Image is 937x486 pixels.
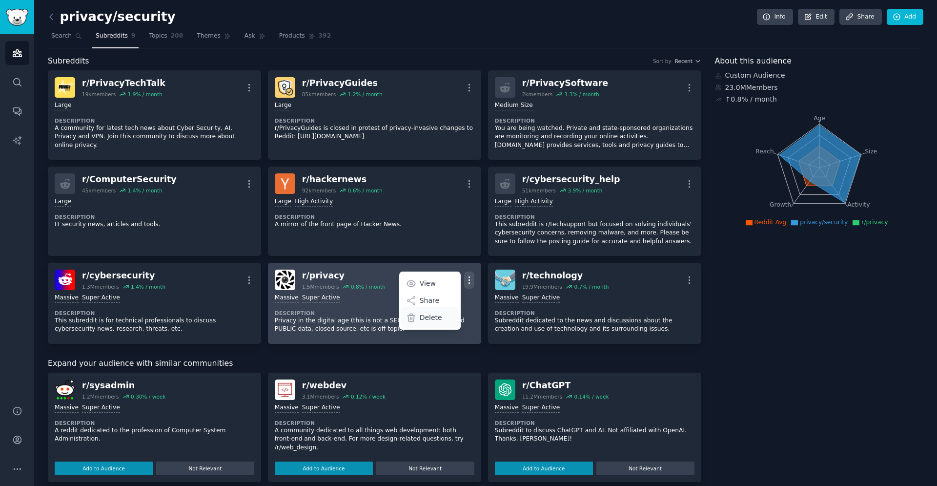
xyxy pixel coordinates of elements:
p: A community for latest tech news about Cyber Security, AI, Privacy and VPN. Join this community t... [55,124,254,150]
img: hackernews [275,173,295,194]
div: 19k members [82,91,116,98]
div: 1.4 % / month [131,283,165,290]
span: privacy/security [800,219,848,226]
span: 200 [171,32,183,41]
div: High Activity [515,197,553,207]
div: 45k members [82,187,116,194]
p: A mirror of the front page of Hacker News. [275,220,474,229]
div: Large [55,101,71,110]
span: Subreddits [96,32,128,41]
div: r/ cybersecurity [82,270,165,282]
img: PrivacyTechTalk [55,77,75,98]
div: 0.14 % / week [574,393,609,400]
div: 0.7 % / month [574,283,609,290]
dt: Description [275,310,474,317]
tspan: Age [814,115,825,122]
div: r/ PrivacyGuides [302,77,383,89]
tspan: Activity [847,201,870,208]
button: Add to Audience [55,462,153,475]
div: ↑ 0.8 % / month [725,94,777,105]
span: Subreddits [48,55,89,67]
div: Massive [275,403,299,413]
p: Subreddit to discuss ChatGPT and AI. Not affiliated with OpenAI. Thanks, [PERSON_NAME]! [495,426,694,444]
div: r/ privacy [302,270,386,282]
div: r/ webdev [302,380,386,392]
div: r/ cybersecurity_help [522,173,620,186]
div: Super Active [522,294,560,303]
tspan: Size [865,148,877,154]
span: 9 [131,32,136,41]
p: Privacy in the digital age (this is not a SECURITY subreddit, and PUBLIC data, closed source, etc... [275,317,474,334]
dt: Description [55,213,254,220]
tspan: Growth [770,201,791,208]
img: ChatGPT [495,380,515,400]
div: Massive [55,294,79,303]
a: Topics200 [145,28,186,48]
div: Large [55,197,71,207]
h2: privacy/security [48,9,176,25]
div: r/ hackernews [302,173,383,186]
dt: Description [55,117,254,124]
p: r/PrivacyGuides is closed in protest of privacy-invasive changes to Reddit: [URL][DOMAIN_NAME] [275,124,474,141]
a: Search [48,28,85,48]
img: privacy [275,270,295,290]
img: technology [495,270,515,290]
a: r/PrivacySoftware2kmembers1.3% / monthMedium SizeDescriptionYou are being watched. Private and st... [488,70,701,160]
div: 11.2M members [522,393,562,400]
a: Products392 [276,28,334,48]
div: Massive [495,294,519,303]
div: Large [275,197,291,207]
div: r/ ChatGPT [522,380,609,392]
div: r/ PrivacyTechTalk [82,77,165,89]
div: 1.9 % / month [128,91,163,98]
img: webdev [275,380,295,400]
div: 1.3M members [82,283,119,290]
div: Custom Audience [715,70,924,81]
p: A reddit dedicated to the profession of Computer System Administration. [55,426,254,444]
div: 85k members [302,91,336,98]
button: Recent [675,58,701,64]
span: Ask [244,32,255,41]
dt: Description [275,213,474,220]
dt: Description [495,213,694,220]
a: Subreddits9 [92,28,139,48]
span: Topics [149,32,167,41]
button: Add to Audience [495,462,593,475]
span: Search [51,32,72,41]
button: Not Relevant [376,462,474,475]
div: 19.9M members [522,283,562,290]
a: cybersecurityr/cybersecurity1.3Mmembers1.4% / monthMassiveSuper ActiveDescriptionThis subreddit i... [48,263,261,344]
img: sysadmin [55,380,75,400]
a: Ask [241,28,269,48]
dt: Description [275,420,474,426]
p: Share [420,296,439,306]
div: 92k members [302,187,336,194]
div: Super Active [82,403,120,413]
span: Products [279,32,305,41]
a: Share [839,9,881,25]
div: Large [275,101,291,110]
dt: Description [275,117,474,124]
div: r/ PrivacySoftware [522,77,609,89]
dt: Description [495,420,694,426]
p: This subreddit is for technical professionals to discuss cybersecurity news, research, threats, etc. [55,317,254,334]
tspan: Reach [755,148,774,154]
img: cybersecurity [55,270,75,290]
div: 1.3 % / month [565,91,599,98]
div: 3.1M members [302,393,339,400]
button: Add to Audience [275,462,373,475]
div: 51k members [522,187,556,194]
span: 392 [319,32,331,41]
a: PrivacyGuidesr/PrivacyGuides85kmembers1.2% / monthLargeDescriptionr/PrivacyGuides is closed in pr... [268,70,481,160]
div: Super Active [302,403,340,413]
div: 0.30 % / week [131,393,165,400]
div: 1.2M members [82,393,119,400]
button: Not Relevant [156,462,254,475]
div: 3.9 % / month [568,187,602,194]
p: Subreddit dedicated to the news and discussions about the creation and use of technology and its ... [495,317,694,334]
div: r/ ComputerSecurity [82,173,177,186]
p: A community dedicated to all things web development: both front-end and back-end. For more design... [275,426,474,452]
div: Massive [275,294,299,303]
span: Recent [675,58,693,64]
a: PrivacyTechTalkr/PrivacyTechTalk19kmembers1.9% / monthLargeDescriptionA community for latest tech... [48,70,261,160]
